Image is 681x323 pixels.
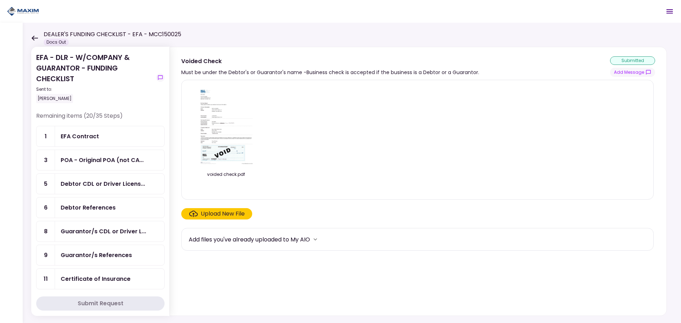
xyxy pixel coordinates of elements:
[181,68,479,77] div: Must be under the Debtor's or Guarantor's name -Business check is accepted if the business is a D...
[61,203,116,212] div: Debtor References
[37,245,55,265] div: 9
[189,171,263,178] div: voided check.pdf
[37,221,55,241] div: 8
[36,245,165,266] a: 9Guarantor/s References
[36,268,165,289] a: 11Certificate of Insurance
[61,251,132,260] div: Guarantor/s References
[36,296,165,311] button: Submit Request
[36,150,165,171] a: 3POA - Original POA (not CA or GA)
[61,132,99,141] div: EFA Contract
[36,126,165,147] a: 1EFA Contract
[37,126,55,146] div: 1
[36,52,153,103] div: EFA - DLR - W/COMPANY & GUARANTOR - FUNDING CHECKLIST
[189,235,310,244] div: Add files you've already uploaded to My AIO
[61,274,131,283] div: Certificate of Insurance
[181,57,479,66] div: Voided Check
[36,173,165,194] a: 5Debtor CDL or Driver License
[36,94,73,103] div: [PERSON_NAME]
[610,68,655,77] button: show-messages
[610,56,655,65] div: submitted
[37,150,55,170] div: 3
[37,269,55,289] div: 11
[36,221,165,242] a: 8Guarantor/s CDL or Driver License
[36,86,153,93] div: Sent to:
[78,299,123,308] div: Submit Request
[7,6,39,17] img: Partner icon
[181,208,252,219] span: Click here to upload the required document
[156,73,165,82] button: show-messages
[201,210,245,218] div: Upload New File
[44,30,181,39] h1: DEALER'S FUNDING CHECKLIST - EFA - MCC150025
[36,112,165,126] div: Remaining items (20/35 Steps)
[37,197,55,218] div: 6
[310,234,321,245] button: more
[170,47,667,316] div: Voided CheckMust be under the Debtor's or Guarantor's name -Business check is accepted if the bus...
[61,179,145,188] div: Debtor CDL or Driver License
[36,197,165,218] a: 6Debtor References
[37,174,55,194] div: 5
[61,227,146,236] div: Guarantor/s CDL or Driver License
[661,3,678,20] button: Open menu
[44,39,69,46] div: Docs Out
[61,156,144,165] div: POA - Original POA (not CA or GA)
